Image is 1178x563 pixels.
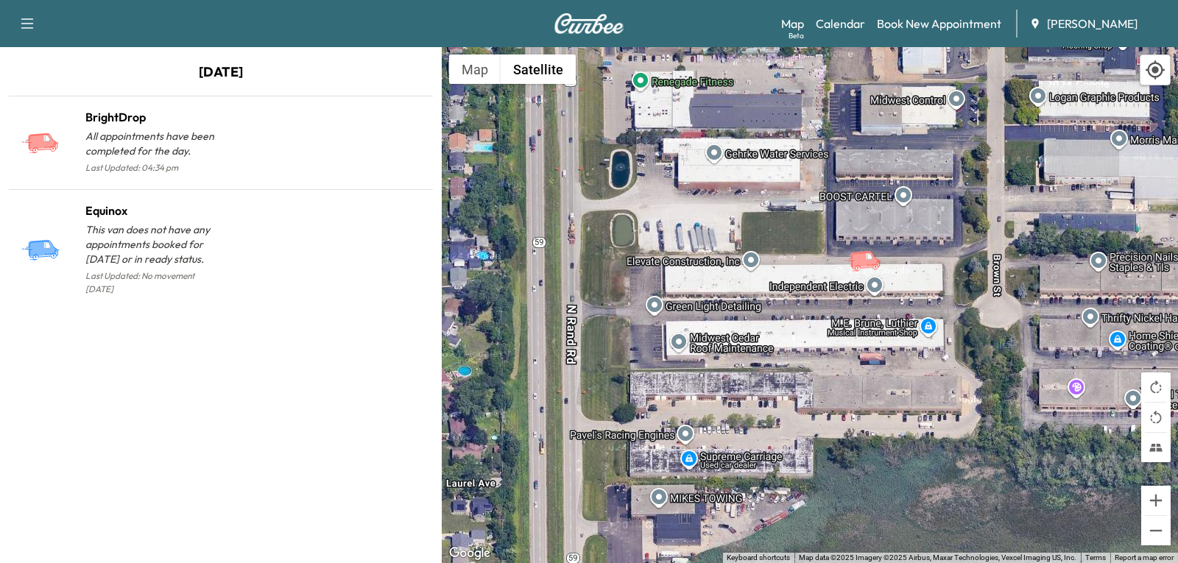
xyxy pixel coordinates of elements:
p: All appointments have been completed for the day. [85,129,221,158]
h1: Equinox [85,202,221,219]
button: Tilt map [1141,433,1171,462]
a: Calendar [816,15,865,32]
span: [PERSON_NAME] [1047,15,1138,32]
p: Last Updated: No movement [DATE] [85,266,221,299]
span: Map data ©2025 Imagery ©2025 Airbus, Maxar Technologies, Vexcel Imaging US, Inc. [799,553,1076,562]
p: Last Updated: 04:34 pm [85,158,221,177]
button: Keyboard shortcuts [727,553,790,563]
div: Recenter map [1140,54,1171,85]
button: Show satellite imagery [501,54,576,84]
a: Terms (opens in new tab) [1085,553,1106,562]
button: Zoom in [1141,486,1171,515]
button: Rotate map counterclockwise [1141,403,1171,432]
button: Rotate map clockwise [1141,372,1171,402]
a: Book New Appointment [877,15,1001,32]
h1: BrightDrop [85,108,221,126]
button: Show street map [449,54,501,84]
img: Curbee Logo [554,13,624,34]
div: Beta [789,30,804,41]
a: Report a map error [1115,553,1174,562]
button: Zoom out [1141,516,1171,545]
gmp-advanced-marker: BrightDrop [843,235,895,261]
img: Google [445,544,494,563]
a: Open this area in Google Maps (opens a new window) [445,544,494,563]
a: MapBeta [781,15,804,32]
p: This van does not have any appointments booked for [DATE] or in ready status. [85,222,221,266]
